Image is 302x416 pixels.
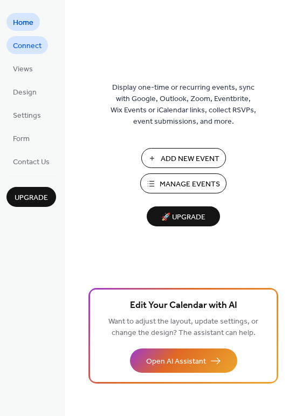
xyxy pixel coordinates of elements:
span: 🚀 Upgrade [153,210,214,225]
span: Settings [13,110,41,122]
span: Design [13,87,37,98]
span: Want to adjust the layout, update settings, or change the design? The assistant can help. [108,314,258,340]
a: Home [6,13,40,31]
span: Manage Events [160,179,220,190]
span: Display one-time or recurring events, sync with Google, Outlook, Zoom, Eventbrite, Wix Events or ... [111,82,256,128]
span: Contact Us [13,157,50,168]
span: Form [13,133,30,145]
a: Views [6,59,39,77]
button: Upgrade [6,187,56,207]
button: 🚀 Upgrade [147,206,220,226]
button: Open AI Assistant [130,348,237,373]
span: Edit Your Calendar with AI [130,298,237,313]
span: Upgrade [15,192,48,204]
a: Design [6,83,43,100]
span: Views [13,64,33,75]
span: Open AI Assistant [146,356,206,367]
a: Connect [6,36,48,54]
button: Manage Events [140,173,226,193]
span: Home [13,17,33,29]
a: Settings [6,106,47,124]
a: Contact Us [6,152,56,170]
span: Connect [13,41,42,52]
span: Add New Event [161,153,219,165]
a: Form [6,129,36,147]
button: Add New Event [141,148,226,168]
